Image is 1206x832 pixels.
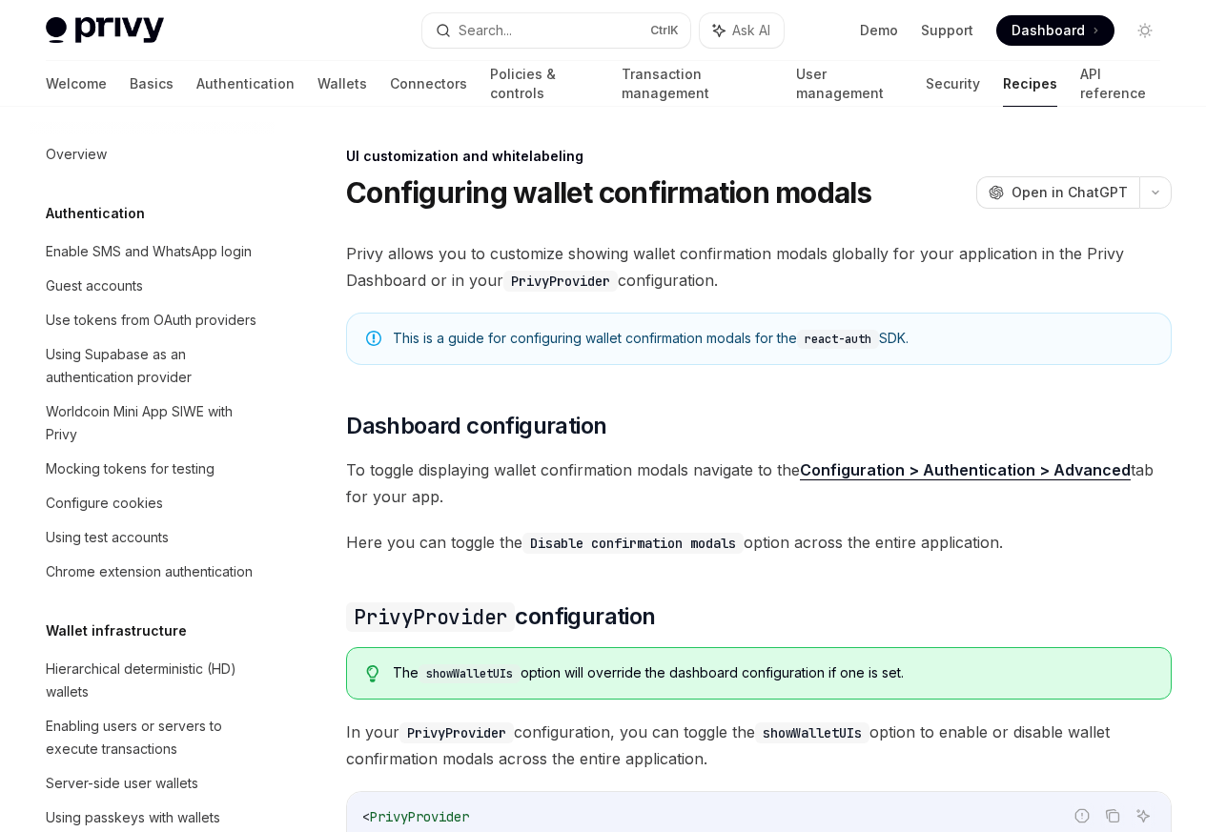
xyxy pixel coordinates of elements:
img: light logo [46,17,164,44]
div: Chrome extension authentication [46,560,253,583]
a: Use tokens from OAuth providers [31,303,275,337]
a: Connectors [390,61,467,107]
span: Ask AI [732,21,770,40]
a: Welcome [46,61,107,107]
a: Using Supabase as an authentication provider [31,337,275,395]
span: Dashboard configuration [346,411,606,441]
a: Support [921,21,973,40]
a: Demo [860,21,898,40]
div: Using passkeys with wallets [46,806,220,829]
a: Enabling users or servers to execute transactions [31,709,275,766]
a: User management [796,61,904,107]
div: Enable SMS and WhatsApp login [46,240,252,263]
a: Using test accounts [31,520,275,555]
svg: Note [366,331,381,346]
a: Mocking tokens for testing [31,452,275,486]
a: Security [926,61,980,107]
a: Authentication [196,61,295,107]
span: In your configuration, you can toggle the option to enable or disable wallet confirmation modals ... [346,719,1172,772]
span: < [362,808,370,825]
span: Privy allows you to customize showing wallet confirmation modals globally for your application in... [346,240,1172,294]
svg: Tip [366,665,379,682]
div: Enabling users or servers to execute transactions [46,715,263,761]
div: Mocking tokens for testing [46,457,215,480]
div: Worldcoin Mini App SIWE with Privy [46,400,263,446]
div: Overview [46,143,107,166]
code: Disable confirmation modals [522,533,744,554]
span: Dashboard [1012,21,1085,40]
a: Server-side user wallets [31,766,275,801]
div: This is a guide for configuring wallet confirmation modals for the SDK. [393,329,1152,349]
a: Wallets [317,61,367,107]
a: Chrome extension authentication [31,555,275,589]
a: Basics [130,61,174,107]
div: UI customization and whitelabeling [346,147,1172,166]
div: Search... [459,19,512,42]
div: Hierarchical deterministic (HD) wallets [46,658,263,703]
a: Overview [31,137,275,172]
div: Server-side user wallets [46,772,198,795]
h1: Configuring wallet confirmation modals [346,175,872,210]
span: configuration [346,601,655,632]
button: Ask AI [1131,803,1155,828]
code: PrivyProvider [399,722,514,743]
a: Configure cookies [31,486,275,520]
div: Configure cookies [46,492,163,515]
div: Use tokens from OAuth providers [46,309,256,332]
code: PrivyProvider [503,271,618,292]
code: react-auth [797,330,879,349]
button: Search...CtrlK [422,13,690,48]
a: Policies & controls [490,61,599,107]
a: Guest accounts [31,269,275,303]
a: Enable SMS and WhatsApp login [31,234,275,269]
code: showWalletUIs [755,722,869,743]
code: PrivyProvider [346,602,515,632]
a: Transaction management [622,61,772,107]
button: Ask AI [700,13,784,48]
button: Open in ChatGPT [976,176,1139,209]
span: To toggle displaying wallet confirmation modals navigate to the tab for your app. [346,457,1172,510]
div: Guest accounts [46,274,143,297]
button: Report incorrect code [1070,803,1094,828]
a: Recipes [1003,61,1057,107]
a: Configuration > Authentication > Advanced [800,460,1131,480]
button: Toggle dark mode [1130,15,1160,46]
div: Using test accounts [46,526,169,549]
div: Using Supabase as an authentication provider [46,343,263,389]
h5: Authentication [46,202,145,225]
code: showWalletUIs [419,664,521,683]
span: Here you can toggle the option across the entire application. [346,529,1172,556]
span: Ctrl K [650,23,679,38]
button: Copy the contents from the code block [1100,803,1125,828]
div: The option will override the dashboard configuration if one is set. [393,663,1152,683]
a: Hierarchical deterministic (HD) wallets [31,652,275,709]
span: Open in ChatGPT [1012,183,1128,202]
a: Dashboard [996,15,1114,46]
span: PrivyProvider [370,808,469,825]
a: API reference [1080,61,1160,107]
h5: Wallet infrastructure [46,619,187,642]
a: Worldcoin Mini App SIWE with Privy [31,395,275,452]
